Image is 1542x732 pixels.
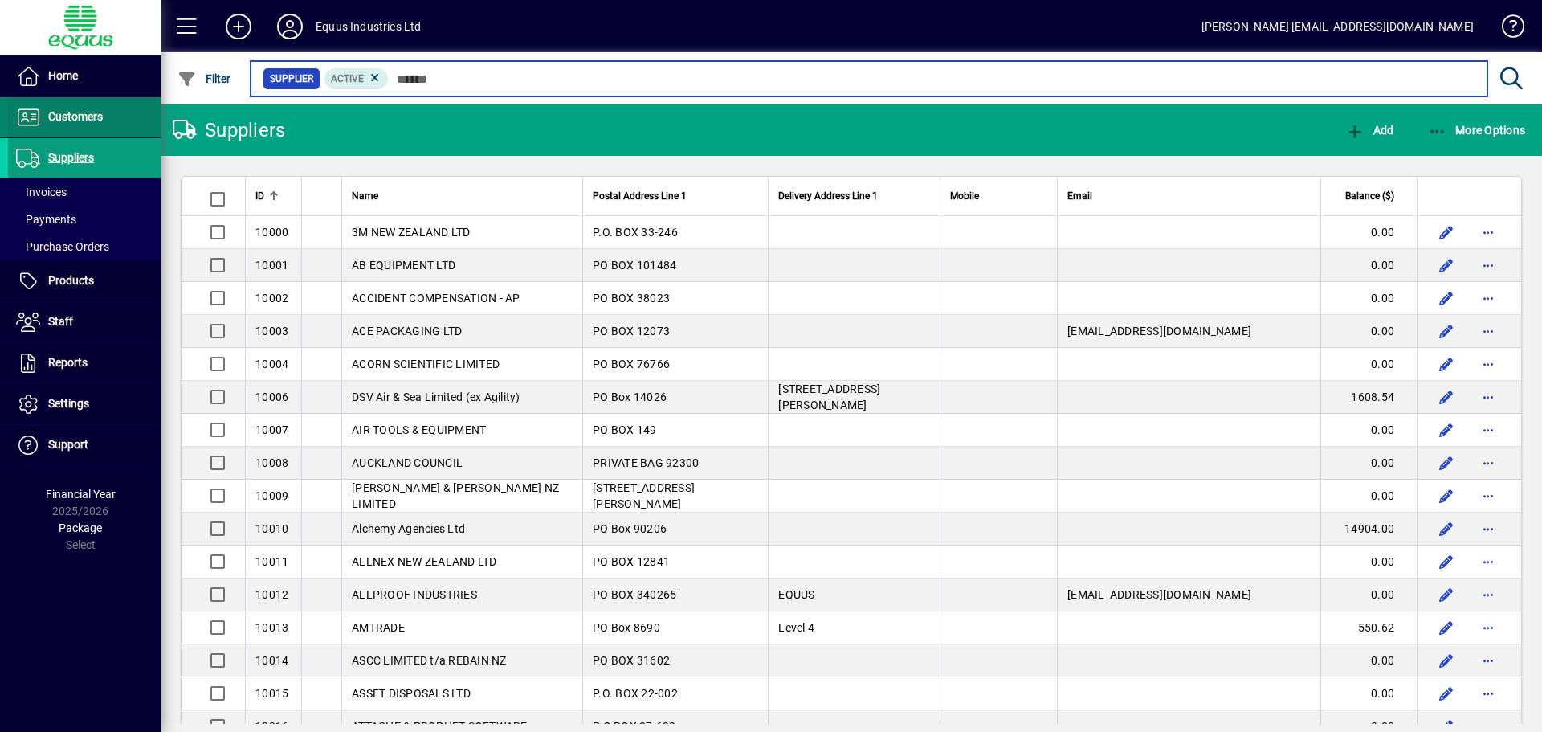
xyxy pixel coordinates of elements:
span: 10013 [255,621,288,634]
span: PO BOX 38023 [593,292,670,305]
span: [PERSON_NAME] & [PERSON_NAME] NZ LIMITED [352,481,559,510]
span: Delivery Address Line 1 [778,187,878,205]
span: Support [48,438,88,451]
button: More options [1475,582,1501,607]
span: PO BOX 149 [593,423,657,436]
td: 0.00 [1320,315,1417,348]
a: Customers [8,97,161,137]
span: PO Box 8690 [593,621,660,634]
span: ACE PACKAGING LTD [352,325,462,337]
button: Edit [1434,351,1459,377]
button: Edit [1434,318,1459,344]
button: Edit [1434,285,1459,311]
button: More options [1475,285,1501,311]
div: Name [352,187,573,205]
button: Edit [1434,648,1459,673]
button: More options [1475,450,1501,476]
span: [STREET_ADDRESS][PERSON_NAME] [593,481,695,510]
button: Edit [1434,450,1459,476]
a: Knowledge Base [1490,3,1522,55]
span: Settings [48,397,89,410]
span: Financial Year [46,488,116,501]
button: More options [1475,384,1501,410]
span: ACORN SCIENTIFIC LIMITED [352,358,500,370]
button: More options [1475,318,1501,344]
td: 0.00 [1320,348,1417,381]
span: AB EQUIPMENT LTD [352,259,455,272]
div: Mobile [950,187,1048,205]
td: 0.00 [1320,480,1417,513]
a: Settings [8,384,161,424]
span: PO BOX 12841 [593,555,670,568]
span: 10012 [255,588,288,601]
span: PO BOX 31602 [593,654,670,667]
span: PO Box 14026 [593,391,667,403]
div: Equus Industries Ltd [316,14,422,39]
span: Postal Address Line 1 [593,187,687,205]
span: Purchase Orders [16,240,109,253]
span: ASCC LIMITED t/a REBAIN NZ [352,654,507,667]
button: Edit [1434,252,1459,278]
span: Reports [48,356,88,369]
span: AMTRADE [352,621,405,634]
span: Active [331,73,364,84]
span: 10009 [255,489,288,502]
button: More options [1475,351,1501,377]
span: Alchemy Agencies Ltd [352,522,465,535]
span: DSV Air & Sea Limited (ex Agility) [352,391,520,403]
button: More options [1475,252,1501,278]
span: 10004 [255,358,288,370]
div: [PERSON_NAME] [EMAIL_ADDRESS][DOMAIN_NAME] [1201,14,1474,39]
span: Customers [48,110,103,123]
span: 10002 [255,292,288,305]
td: 550.62 [1320,611,1417,644]
a: Payments [8,206,161,233]
td: 0.00 [1320,579,1417,611]
span: Name [352,187,378,205]
td: 0.00 [1320,546,1417,579]
span: Filter [177,72,231,85]
span: PO Box 90206 [593,522,667,535]
button: More options [1475,648,1501,673]
span: [EMAIL_ADDRESS][DOMAIN_NAME] [1067,325,1251,337]
div: ID [255,187,292,205]
span: ID [255,187,264,205]
span: Balance ($) [1345,187,1394,205]
span: Payments [16,213,76,226]
button: Edit [1434,615,1459,640]
button: Profile [264,12,316,41]
button: Add [213,12,264,41]
span: Email [1067,187,1092,205]
a: Purchase Orders [8,233,161,260]
span: ASSET DISPOSALS LTD [352,687,471,700]
span: 10007 [255,423,288,436]
button: More options [1475,615,1501,640]
button: Edit [1434,516,1459,542]
button: More options [1475,681,1501,706]
span: Products [48,274,94,287]
button: More options [1475,516,1501,542]
span: Invoices [16,186,67,198]
td: 0.00 [1320,677,1417,710]
span: Package [59,521,102,534]
button: Add [1341,116,1397,145]
a: Products [8,261,161,301]
button: More options [1475,549,1501,575]
button: Edit [1434,549,1459,575]
div: Email [1067,187,1311,205]
mat-chip: Activation Status: Active [324,68,389,89]
button: Edit [1434,582,1459,607]
span: 10014 [255,654,288,667]
td: 0.00 [1320,282,1417,315]
span: 10003 [255,325,288,337]
div: Suppliers [173,117,285,143]
td: 14904.00 [1320,513,1417,546]
td: 0.00 [1320,414,1417,447]
span: Level 4 [778,621,814,634]
span: P.O. BOX 33-246 [593,226,678,239]
span: 10001 [255,259,288,272]
span: 10000 [255,226,288,239]
span: ALLNEX NEW ZEALAND LTD [352,555,497,568]
span: EQUUS [778,588,814,601]
button: Edit [1434,219,1459,245]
